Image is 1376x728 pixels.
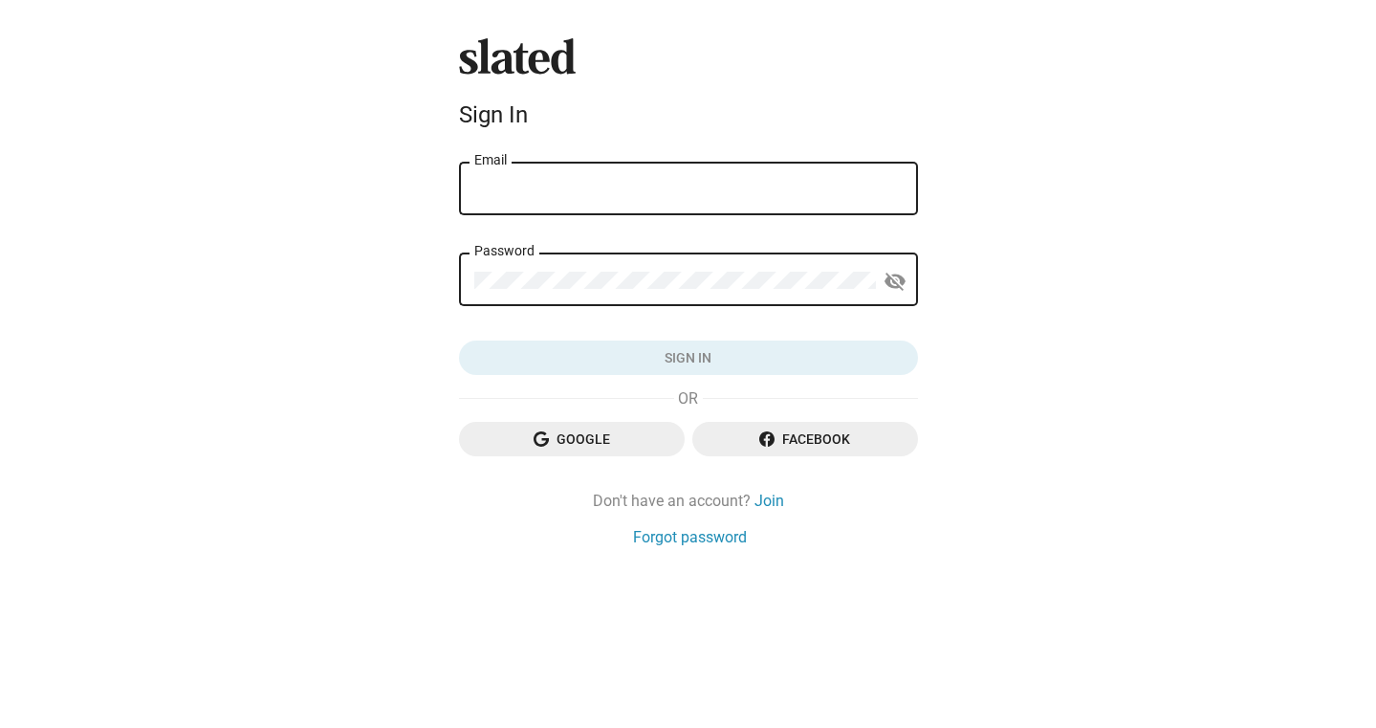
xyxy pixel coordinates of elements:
button: Facebook [692,422,918,456]
span: Google [474,422,669,456]
div: Don't have an account? [459,491,918,511]
mat-icon: visibility_off [884,267,906,297]
button: Show password [876,262,914,300]
a: Forgot password [633,527,747,547]
a: Join [754,491,784,511]
span: Facebook [708,422,903,456]
sl-branding: Sign In [459,38,918,136]
button: Google [459,422,685,456]
div: Sign In [459,101,918,128]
